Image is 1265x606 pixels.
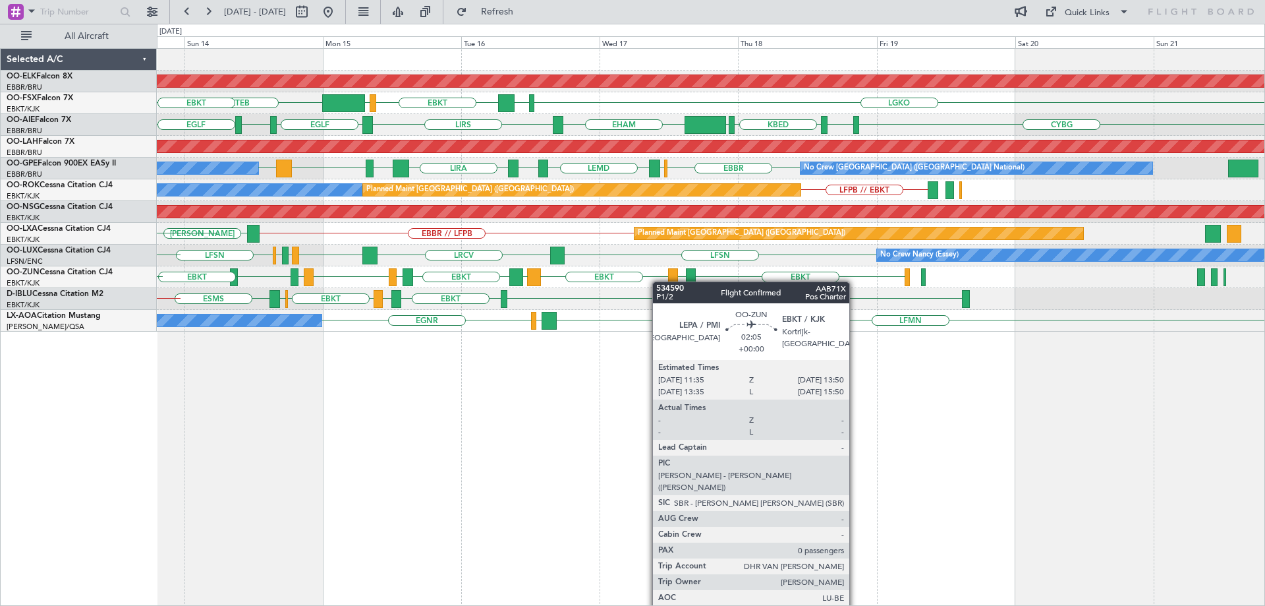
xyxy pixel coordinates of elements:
a: LFSN/ENC [7,257,43,266]
a: OO-LUXCessna Citation CJ4 [7,247,111,255]
div: Sat 20 [1015,36,1154,48]
a: OO-FSXFalcon 7X [7,94,73,102]
button: Refresh [450,1,529,22]
div: Planned Maint [GEOGRAPHIC_DATA] ([GEOGRAPHIC_DATA]) [638,224,845,243]
div: Thu 18 [738,36,876,48]
a: EBKT/KJK [7,278,40,288]
div: [DATE] [159,26,182,38]
div: Tue 16 [461,36,600,48]
button: All Aircraft [14,26,143,47]
span: OO-ROK [7,181,40,189]
span: OO-FSX [7,94,37,102]
a: EBKT/KJK [7,104,40,114]
span: OO-ZUN [7,268,40,276]
a: OO-LXACessna Citation CJ4 [7,225,111,233]
div: No Crew [GEOGRAPHIC_DATA] ([GEOGRAPHIC_DATA] National) [804,158,1025,178]
div: Planned Maint [GEOGRAPHIC_DATA] ([GEOGRAPHIC_DATA]) [366,180,574,200]
div: Fri 19 [877,36,1015,48]
span: OO-LXA [7,225,38,233]
a: EBKT/KJK [7,235,40,245]
a: D-IBLUCessna Citation M2 [7,290,103,298]
a: OO-LAHFalcon 7X [7,138,74,146]
span: OO-GPE [7,160,38,167]
span: OO-AIE [7,116,35,124]
a: EBBR/BRU [7,82,42,92]
a: LX-AOACitation Mustang [7,312,101,320]
a: OO-ZUNCessna Citation CJ4 [7,268,113,276]
div: Wed 17 [600,36,738,48]
button: Quick Links [1038,1,1136,22]
div: No Crew Nancy (Essey) [880,245,959,265]
span: OO-NSG [7,203,40,211]
a: EBBR/BRU [7,169,42,179]
a: OO-ROKCessna Citation CJ4 [7,181,113,189]
a: OO-GPEFalcon 900EX EASy II [7,160,116,167]
div: Sun 14 [184,36,323,48]
a: EBBR/BRU [7,126,42,136]
span: OO-LAH [7,138,38,146]
span: [DATE] - [DATE] [224,6,286,18]
span: D-IBLU [7,290,32,298]
input: Trip Number [40,2,116,22]
div: Mon 15 [323,36,461,48]
span: All Aircraft [34,32,139,41]
div: Quick Links [1065,7,1110,20]
span: OO-ELK [7,73,36,80]
span: OO-LUX [7,247,38,255]
a: [PERSON_NAME]/QSA [7,322,84,332]
span: LX-AOA [7,312,37,320]
a: EBKT/KJK [7,213,40,223]
a: EBBR/BRU [7,148,42,158]
a: EBKT/KJK [7,300,40,310]
a: OO-AIEFalcon 7X [7,116,71,124]
a: EBKT/KJK [7,191,40,201]
span: Refresh [470,7,525,16]
a: OO-NSGCessna Citation CJ4 [7,203,113,211]
a: OO-ELKFalcon 8X [7,73,72,80]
